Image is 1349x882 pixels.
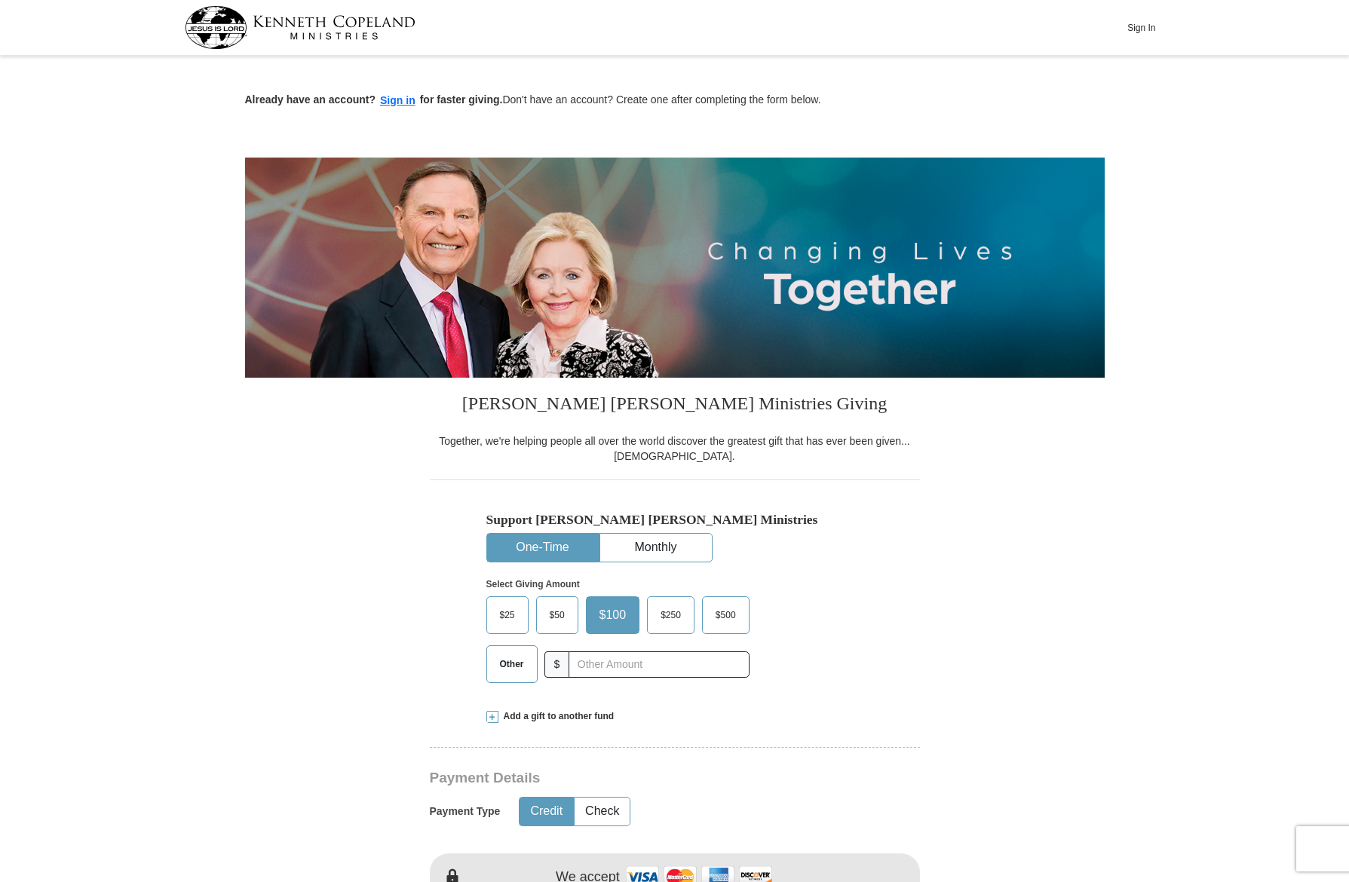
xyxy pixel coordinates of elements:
[487,534,599,562] button: One-Time
[486,512,863,528] h5: Support [PERSON_NAME] [PERSON_NAME] Ministries
[245,93,503,106] strong: Already have an account? for faster giving.
[245,92,1105,109] p: Don't have an account? Create one after completing the form below.
[708,604,743,626] span: $500
[569,651,749,678] input: Other Amount
[430,433,920,464] div: Together, we're helping people all over the world discover the greatest gift that has ever been g...
[486,579,580,590] strong: Select Giving Amount
[600,534,712,562] button: Monthly
[185,6,415,49] img: kcm-header-logo.svg
[498,710,615,723] span: Add a gift to another fund
[492,653,532,675] span: Other
[430,378,920,433] h3: [PERSON_NAME] [PERSON_NAME] Ministries Giving
[376,92,420,109] button: Sign in
[1119,16,1164,39] button: Sign In
[520,798,573,825] button: Credit
[544,651,570,678] span: $
[653,604,688,626] span: $250
[492,604,523,626] span: $25
[575,798,630,825] button: Check
[542,604,572,626] span: $50
[592,604,634,626] span: $100
[430,770,814,787] h3: Payment Details
[430,805,501,818] h5: Payment Type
